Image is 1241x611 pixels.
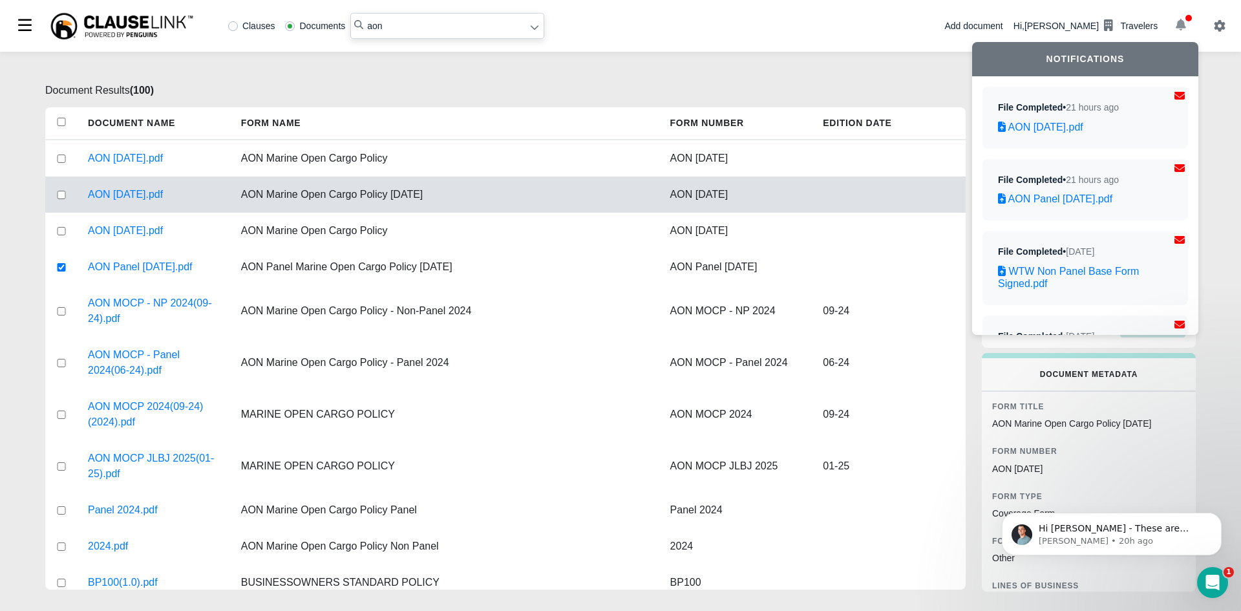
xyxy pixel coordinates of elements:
[88,502,158,518] a: Panel 2024.pdf
[231,389,660,440] div: MARINE OPEN CARGO POLICY
[992,461,1185,477] div: AON [DATE]
[88,259,193,275] a: AON Panel [DATE].pdf
[88,223,163,239] a: AON [DATE].pdf
[88,399,220,430] a: AON MOCP 2024(09-24)(2024).pdf
[972,42,1198,76] div: Notifications
[49,12,195,41] img: ClauseLink
[1171,159,1188,179] button: Mark as Read
[231,528,660,564] div: AON Marine Open Cargo Policy Non Panel
[812,337,966,389] div: 06-24
[350,13,544,39] input: Search library...
[285,21,345,30] label: Documents
[998,175,1119,186] div: File Completed •
[1171,231,1188,251] button: Mark as Read
[88,151,163,166] a: AON [DATE].pdf
[231,440,660,492] div: MARINE OPEN CARGO POLICY
[998,331,1094,342] div: File Completed •
[130,85,154,96] b: ( 100 )
[231,285,660,337] div: AON Marine Open Cargo Policy - Non-Panel 2024
[1066,175,1119,185] span: Oct 1, 2025, 10:36 AM
[231,337,660,389] div: AON Marine Open Cargo Policy - Panel 2024
[660,285,813,337] div: AON MOCP - NP 2024
[1171,316,1188,336] button: Mark as Read
[812,285,966,337] div: 09-24
[660,492,813,528] div: Panel 2024
[660,564,813,601] div: BP100
[1197,567,1228,598] iframe: Intercom live chat
[1066,102,1119,113] span: Oct 1, 2025, 10:36 AM
[228,21,275,30] label: Clauses
[812,107,966,139] h5: Edition Date
[1066,331,1094,341] span: Sep 8, 2025, 11:37 AM
[812,440,966,492] div: 01-25
[812,389,966,440] div: 09-24
[998,193,1172,205] a: AON Panel [DATE].pdf
[231,564,660,601] div: BUSINESSOWNERS STANDARD POLICY
[660,177,813,213] div: AON [DATE]
[660,528,813,564] div: 2024
[88,575,158,590] a: BP100(1.0).pdf
[660,107,813,139] h5: Form Number
[944,19,1002,33] div: Add document
[982,486,1241,576] iframe: Intercom notifications message
[1066,246,1094,257] span: Sep 19, 2025, 2:01 PM
[660,337,813,389] div: AON MOCP - Panel 2024
[660,440,813,492] div: AON MOCP JLBJ 2025
[231,140,660,177] div: AON Marine Open Cargo Policy
[78,107,231,139] h5: Document Name
[88,451,220,482] a: AON MOCP JLBJ 2025(01-25).pdf
[992,447,1185,456] h6: Form Number
[660,140,813,177] div: AON [DATE]
[660,249,813,285] div: AON Panel [DATE]
[1224,567,1234,577] span: 1
[1013,15,1158,37] div: Hi, [PERSON_NAME]
[231,492,660,528] div: AON Marine Open Cargo Policy Panel
[1120,19,1158,33] div: Travelers
[88,539,128,554] a: 2024.pdf
[998,246,1094,257] div: File Completed •
[88,187,163,202] a: AON [DATE].pdf
[231,177,660,213] div: AON Marine Open Cargo Policy 7-18-25
[1171,87,1188,107] button: Mark as Read
[231,107,660,139] h5: Form Name
[231,213,660,249] div: AON Marine Open Cargo Policy
[992,402,1185,411] h6: Form Title
[992,581,1185,590] h6: Lines Of Business
[998,265,1172,290] a: WTW Non Panel Base Form Signed.pdf
[88,347,220,378] a: AON MOCP - Panel 2024(06-24).pdf
[231,249,660,285] div: AON Panel Marine Open Cargo Policy 10-5-22
[992,416,1185,431] div: AON Marine Open Cargo Policy [DATE]
[88,295,220,327] a: AON MOCP - NP 2024(09-24).pdf
[998,121,1172,133] a: AON [DATE].pdf
[660,213,813,249] div: AON [DATE]
[1002,370,1175,379] h6: Document Metadata
[45,83,966,98] p: Document Results
[998,102,1119,113] div: File Completed •
[660,389,813,440] div: AON MOCP 2024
